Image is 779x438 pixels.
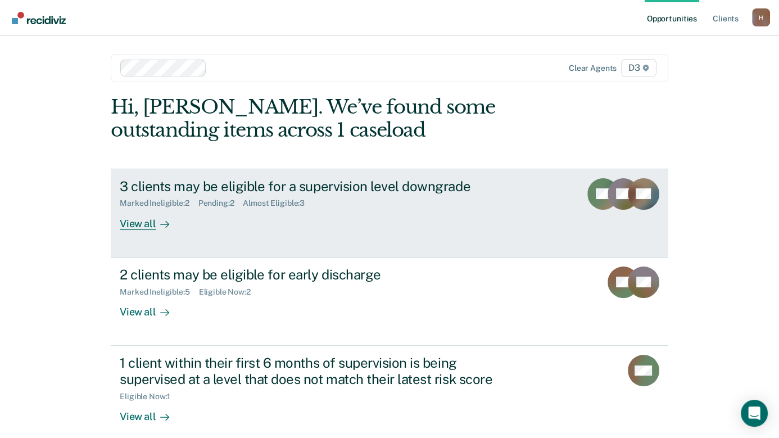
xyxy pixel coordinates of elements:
[120,208,183,230] div: View all
[198,198,243,208] div: Pending : 2
[752,8,770,26] div: H
[120,355,514,387] div: 1 client within their first 6 months of supervision is being supervised at a level that does not ...
[12,12,66,24] img: Recidiviz
[243,198,314,208] div: Almost Eligible : 3
[120,401,183,423] div: View all
[120,392,179,401] div: Eligible Now : 1
[120,198,198,208] div: Marked Ineligible : 2
[120,178,514,195] div: 3 clients may be eligible for a supervision level downgrade
[199,287,260,297] div: Eligible Now : 2
[111,96,556,142] div: Hi, [PERSON_NAME]. We’ve found some outstanding items across 1 caseload
[111,169,668,258] a: 3 clients may be eligible for a supervision level downgradeMarked Ineligible:2Pending:2Almost Eli...
[621,59,656,77] span: D3
[120,296,183,318] div: View all
[741,400,768,427] div: Open Intercom Messenger
[569,64,617,73] div: Clear agents
[752,8,770,26] button: Profile dropdown button
[111,258,668,346] a: 2 clients may be eligible for early dischargeMarked Ineligible:5Eligible Now:2View all
[120,267,514,283] div: 2 clients may be eligible for early discharge
[120,287,198,297] div: Marked Ineligible : 5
